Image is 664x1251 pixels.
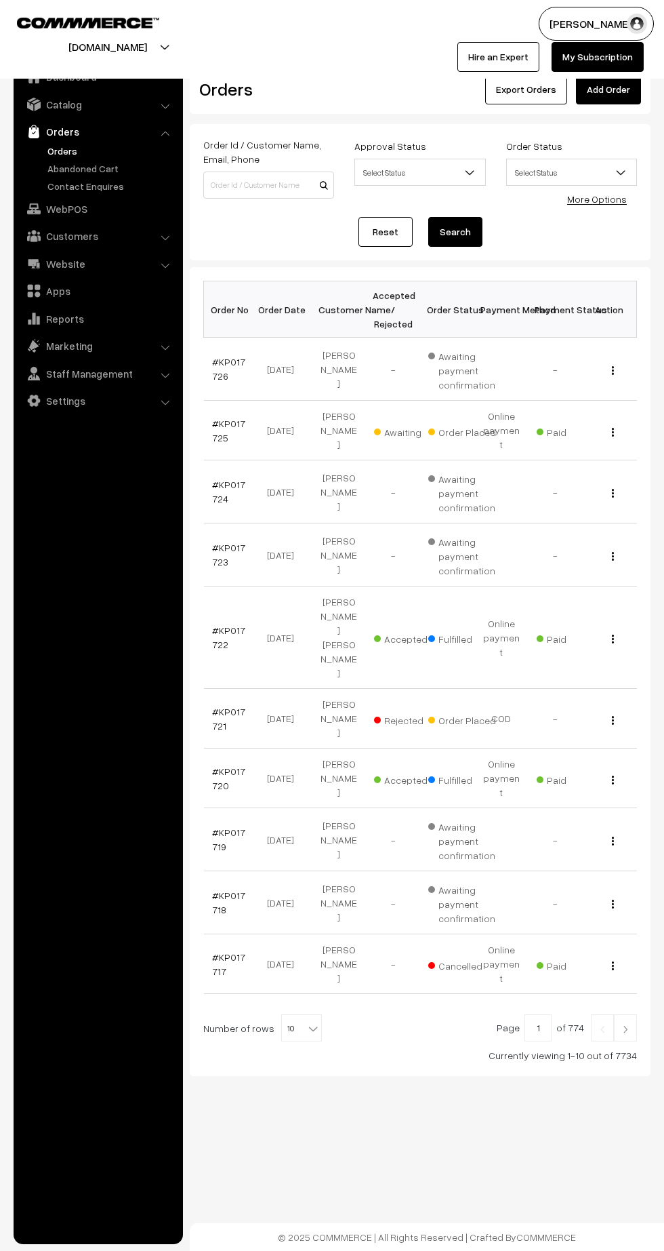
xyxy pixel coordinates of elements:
[612,428,614,437] img: Menu
[374,770,442,787] span: Accepted
[576,75,641,104] a: Add Order
[428,422,496,439] span: Order Placed
[312,401,366,460] td: [PERSON_NAME]
[203,1048,637,1063] div: Currently viewing 1-10 out of 7734
[428,770,496,787] span: Fulfilled
[257,808,312,871] td: [DATE]
[612,900,614,909] img: Menu
[474,281,528,338] th: Payment Method
[528,871,583,934] td: -
[528,281,583,338] th: Payment Status
[17,18,159,28] img: COMMMERCE
[612,716,614,725] img: Menu
[485,75,567,104] button: Export Orders
[21,30,194,64] button: [DOMAIN_NAME]
[212,542,245,568] a: #KP017723
[366,934,420,994] td: -
[17,92,178,117] a: Catalog
[366,338,420,401] td: -
[312,808,366,871] td: [PERSON_NAME]
[612,961,614,970] img: Menu
[619,1025,631,1033] img: Right
[474,587,528,689] td: Online payment
[17,279,178,303] a: Apps
[596,1025,608,1033] img: Left
[428,346,496,392] span: Awaiting payment confirmation
[212,356,245,382] a: #KP017726
[17,224,178,248] a: Customers
[312,749,366,808] td: [PERSON_NAME]
[282,1015,321,1042] span: 10
[537,629,604,646] span: Paid
[257,338,312,401] td: [DATE]
[312,281,366,338] th: Customer Name
[312,934,366,994] td: [PERSON_NAME]
[212,951,245,977] a: #KP017717
[612,552,614,561] img: Menu
[428,217,482,247] button: Search
[44,179,178,193] a: Contact Enquires
[312,460,366,523] td: [PERSON_NAME]
[354,159,485,186] span: Select Status
[552,42,644,72] a: My Subscription
[257,460,312,523] td: [DATE]
[17,197,178,221] a: WebPOS
[212,766,245,791] a: #KP017720
[257,871,312,934] td: [DATE]
[44,161,178,176] a: Abandoned Cart
[374,710,442,728] span: Rejected
[17,306,178,331] a: Reports
[17,14,136,30] a: COMMMERCE
[506,139,562,153] label: Order Status
[612,635,614,643] img: Menu
[612,776,614,785] img: Menu
[497,1022,520,1033] span: Page
[507,161,636,184] span: Select Status
[257,401,312,460] td: [DATE]
[212,479,245,504] a: #KP017724
[516,1231,576,1243] a: COMMMERCE
[612,489,614,498] img: Menu
[627,14,647,34] img: user
[428,710,496,728] span: Order Placed
[17,119,178,144] a: Orders
[528,460,583,523] td: -
[257,281,312,338] th: Order Date
[312,523,366,587] td: [PERSON_NAME]
[474,934,528,994] td: Online payment
[312,587,366,689] td: [PERSON_NAME] [PERSON_NAME]
[528,338,583,401] td: -
[428,469,496,515] span: Awaiting payment confirmation
[257,523,312,587] td: [DATE]
[312,871,366,934] td: [PERSON_NAME]
[366,808,420,871] td: -
[190,1223,664,1251] footer: © 2025 COMMMERCE | All Rights Reserved | Crafted By
[17,361,178,386] a: Staff Management
[199,79,333,100] h2: Orders
[44,144,178,158] a: Orders
[528,808,583,871] td: -
[17,252,178,276] a: Website
[583,281,637,338] th: Action
[203,172,334,199] input: Order Id / Customer Name / Customer Email / Customer Phone
[204,281,258,338] th: Order No
[212,827,245,852] a: #KP017719
[366,871,420,934] td: -
[612,837,614,846] img: Menu
[354,139,426,153] label: Approval Status
[366,523,420,587] td: -
[203,1021,274,1035] span: Number of rows
[537,422,604,439] span: Paid
[257,749,312,808] td: [DATE]
[374,422,442,439] span: Awaiting
[474,749,528,808] td: Online payment
[212,418,245,443] a: #KP017725
[374,629,442,646] span: Accepted
[474,689,528,749] td: COD
[203,138,334,166] label: Order Id / Customer Name, Email, Phone
[212,890,245,915] a: #KP017718
[257,689,312,749] td: [DATE]
[537,955,604,973] span: Paid
[257,587,312,689] td: [DATE]
[474,401,528,460] td: Online payment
